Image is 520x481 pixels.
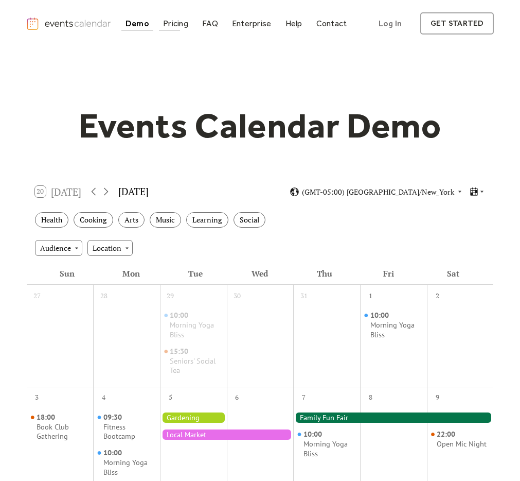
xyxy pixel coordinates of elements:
[26,17,113,30] a: home
[228,16,275,30] a: Enterprise
[368,12,412,35] a: Log In
[285,21,302,26] div: Help
[163,21,188,26] div: Pricing
[312,16,351,30] a: Contact
[232,21,271,26] div: Enterprise
[281,16,307,30] a: Help
[198,16,222,30] a: FAQ
[316,21,347,26] div: Contact
[125,21,149,26] div: Demo
[159,16,192,30] a: Pricing
[63,105,458,147] h1: Events Calendar Demo
[121,16,153,30] a: Demo
[420,12,494,35] a: get started
[202,21,218,26] div: FAQ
